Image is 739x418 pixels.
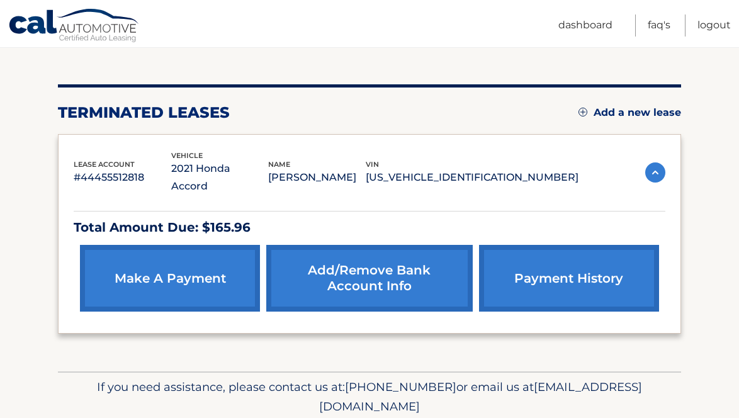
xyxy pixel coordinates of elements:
[558,14,612,37] a: Dashboard
[58,103,230,122] h2: terminated leases
[80,245,260,312] a: make a payment
[266,245,472,312] a: Add/Remove bank account info
[479,245,659,312] a: payment history
[8,8,140,45] a: Cal Automotive
[366,160,379,169] span: vin
[66,377,673,417] p: If you need assistance, please contact us at: or email us at
[648,14,670,37] a: FAQ's
[645,162,665,183] img: accordion-active.svg
[697,14,731,37] a: Logout
[268,160,290,169] span: name
[74,169,171,186] p: #44455512818
[171,151,203,160] span: vehicle
[578,108,587,116] img: add.svg
[345,380,456,394] span: [PHONE_NUMBER]
[366,169,578,186] p: [US_VEHICLE_IDENTIFICATION_NUMBER]
[268,169,366,186] p: [PERSON_NAME]
[74,217,665,239] p: Total Amount Due: $165.96
[578,106,681,119] a: Add a new lease
[74,160,135,169] span: lease account
[171,160,269,195] p: 2021 Honda Accord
